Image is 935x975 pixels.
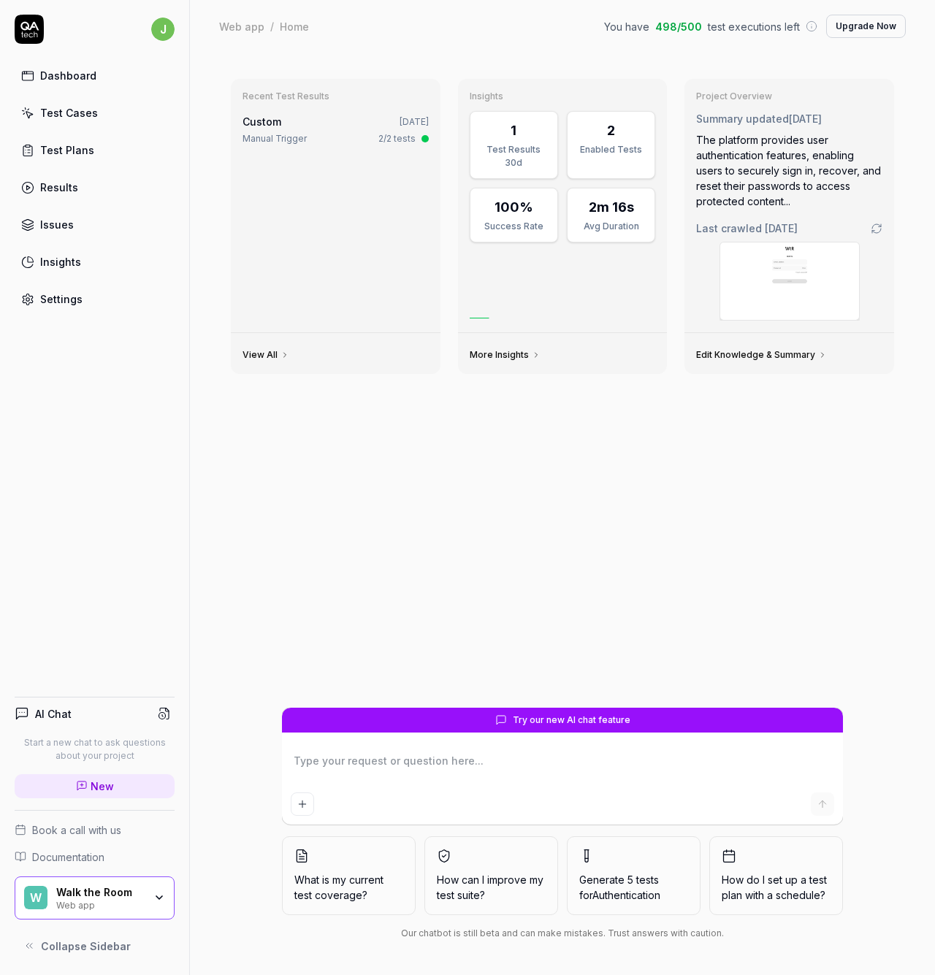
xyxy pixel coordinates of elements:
span: Try our new AI chat feature [513,714,630,727]
div: 1 [511,121,516,140]
button: Collapse Sidebar [15,931,175,960]
div: Success Rate [479,220,549,233]
div: Test Results 30d [479,143,549,169]
time: [DATE] [400,116,429,127]
span: Custom [243,115,281,128]
button: Generate 5 tests forAuthentication [567,836,701,915]
span: Documentation [32,849,104,865]
div: Issues [40,217,74,232]
span: Book a call with us [32,822,121,838]
div: Walk the Room [56,886,144,899]
div: 100% [495,197,533,217]
div: 2/2 tests [378,132,416,145]
a: Custom[DATE]Manual Trigger2/2 tests [240,111,432,148]
div: Our chatbot is still beta and can make mistakes. Trust answers with caution. [282,927,843,940]
div: Dashboard [40,68,96,83]
button: How do I set up a test plan with a schedule? [709,836,843,915]
span: j [151,18,175,41]
time: [DATE] [789,112,822,125]
span: W [24,886,47,909]
a: Documentation [15,849,175,865]
div: Test Cases [40,105,98,121]
button: What is my current test coverage? [282,836,416,915]
img: Screenshot [720,242,859,320]
div: Results [40,180,78,195]
div: Enabled Tests [576,143,646,156]
span: New [91,779,114,794]
a: Edit Knowledge & Summary [696,349,827,361]
a: Go to crawling settings [871,223,882,234]
div: Home [280,19,309,34]
div: Web app [219,19,264,34]
a: New [15,774,175,798]
button: Upgrade Now [826,15,906,38]
h3: Project Overview [696,91,882,102]
span: test executions left [708,19,800,34]
time: [DATE] [765,222,798,234]
a: More Insights [470,349,541,361]
a: Dashboard [15,61,175,90]
a: View All [243,349,289,361]
span: How can I improve my test suite? [437,872,546,903]
div: Test Plans [40,142,94,158]
a: Insights [15,248,175,276]
div: Manual Trigger [243,132,307,145]
h3: Insights [470,91,656,102]
a: Issues [15,210,175,239]
div: 2 [607,121,615,140]
a: Book a call with us [15,822,175,838]
span: Summary updated [696,112,789,125]
h3: Recent Test Results [243,91,429,102]
div: Web app [56,898,144,910]
a: Test Plans [15,136,175,164]
span: What is my current test coverage? [294,872,403,903]
button: j [151,15,175,44]
div: / [270,19,274,34]
a: Results [15,173,175,202]
div: Avg Duration [576,220,646,233]
div: Settings [40,291,83,307]
span: Collapse Sidebar [41,938,131,954]
button: Add attachment [291,792,314,816]
span: Last crawled [696,221,798,236]
button: How can I improve my test suite? [424,836,558,915]
span: You have [604,19,649,34]
a: Test Cases [15,99,175,127]
div: The platform provides user authentication features, enabling users to securely sign in, recover, ... [696,132,882,209]
p: Start a new chat to ask questions about your project [15,736,175,762]
span: How do I set up a test plan with a schedule? [722,872,831,903]
div: 2m 16s [589,197,634,217]
a: Settings [15,285,175,313]
button: WWalk the RoomWeb app [15,876,175,920]
h4: AI Chat [35,706,72,722]
span: Generate 5 tests for Authentication [579,873,660,901]
span: 498 / 500 [655,19,702,34]
div: Insights [40,254,81,269]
